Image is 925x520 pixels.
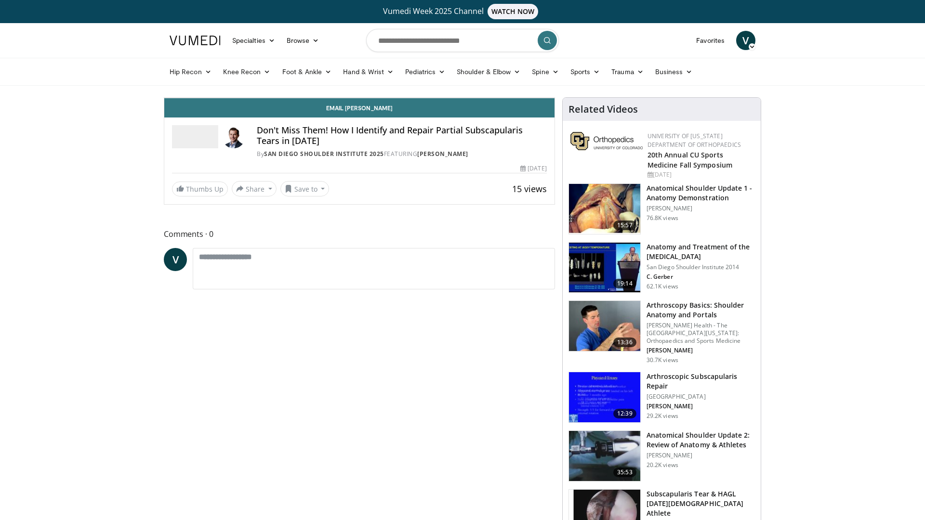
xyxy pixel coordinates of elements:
[526,62,564,81] a: Spine
[613,468,636,477] span: 35:53
[568,242,755,293] a: 19:14 Anatomy and Treatment of the [MEDICAL_DATA] San Diego Shoulder Institute 2014 C. Gerber 62....
[399,62,451,81] a: Pediatrics
[164,62,217,81] a: Hip Recon
[647,372,755,391] h3: Arthroscopic Subscapularis Repair
[647,150,732,169] a: 20th Annual CU Sports Medicine Fall Symposium
[520,164,546,173] div: [DATE]
[569,372,640,422] img: 38496_0000_3.png.150x105_q85_crop-smart_upscale.jpg
[280,181,330,196] button: Save to
[613,221,636,230] span: 15:57
[647,242,755,261] h3: Anatomy and Treatment of the [MEDICAL_DATA]
[569,243,640,293] img: 58008271-3059-4eea-87a5-8726eb53a503.150x105_q85_crop-smart_upscale.jpg
[613,409,636,418] span: 12:39
[647,412,678,420] p: 29.2K views
[281,31,325,50] a: Browse
[568,183,755,234] a: 15:57 Anatomical Shoulder Update 1 - Anatomy Demonstration [PERSON_NAME] 76.8K views
[568,372,755,423] a: 12:39 Arthroscopic Subscapularis Repair [GEOGRAPHIC_DATA] [PERSON_NAME] 29.2K views
[613,338,636,347] span: 13:36
[568,104,638,115] h4: Related Videos
[647,356,678,364] p: 30.7K views
[172,182,228,196] a: Thumbs Up
[171,4,754,19] a: Vumedi Week 2025 ChannelWATCH NOW
[647,170,753,179] div: [DATE]
[647,205,755,212] p: [PERSON_NAME]
[647,430,755,450] h3: Anatomical Shoulder Update 2: Review of Anatomy & Athletes
[647,263,755,271] p: San Diego Shoulder Institute 2014
[647,132,741,149] a: University of [US_STATE] Department of Orthopaedics
[164,228,555,240] span: Comments 0
[647,489,755,518] h3: Subscapularis Tear & HAGL [DATE][DEMOGRAPHIC_DATA] Athlete
[569,184,640,234] img: laj_3.png.150x105_q85_crop-smart_upscale.jpg
[170,36,221,45] img: VuMedi Logo
[488,4,539,19] span: WATCH NOW
[647,283,678,290] p: 62.1K views
[647,452,755,459] p: [PERSON_NAME]
[257,125,547,146] h4: Don't Miss Them! How I Identify and Repair Partial Subscapularis Tears in [DATE]
[565,62,606,81] a: Sports
[647,403,755,410] p: [PERSON_NAME]
[512,183,547,195] span: 15 views
[647,322,755,345] p: [PERSON_NAME] Health - The [GEOGRAPHIC_DATA][US_STATE]: Orthopaedics and Sports Medicine
[647,393,755,401] p: [GEOGRAPHIC_DATA]
[164,98,555,117] a: Email [PERSON_NAME]
[647,300,755,320] h3: Arthroscopy Basics: Shoulder Anatomy and Portals
[222,125,245,148] img: Avatar
[570,132,643,150] img: 355603a8-37da-49b6-856f-e00d7e9307d3.png.150x105_q85_autocrop_double_scale_upscale_version-0.2.png
[277,62,338,81] a: Foot & Ankle
[257,150,547,158] div: By FEATURING
[226,31,281,50] a: Specialties
[568,430,755,481] a: 35:53 Anatomical Shoulder Update 2: Review of Anatomy & Athletes [PERSON_NAME] 20.2K views
[337,62,399,81] a: Hand & Wrist
[217,62,277,81] a: Knee Recon
[613,279,636,288] span: 19:14
[366,29,559,52] input: Search topics, interventions
[690,31,730,50] a: Favorites
[606,62,649,81] a: Trauma
[569,301,640,351] img: 9534a039-0eaa-4167-96cf-d5be049a70d8.150x105_q85_crop-smart_upscale.jpg
[172,125,218,148] img: San Diego Shoulder Institute 2025
[647,347,755,354] p: [PERSON_NAME]
[568,300,755,364] a: 13:36 Arthroscopy Basics: Shoulder Anatomy and Portals [PERSON_NAME] Health - The [GEOGRAPHIC_DAT...
[736,31,755,50] a: V
[647,214,678,222] p: 76.8K views
[649,62,699,81] a: Business
[647,273,755,281] p: C. Gerber
[417,150,468,158] a: [PERSON_NAME]
[647,461,678,469] p: 20.2K views
[164,248,187,271] a: V
[232,181,277,196] button: Share
[264,150,384,158] a: San Diego Shoulder Institute 2025
[451,62,526,81] a: Shoulder & Elbow
[647,183,755,203] h3: Anatomical Shoulder Update 1 - Anatomy Demonstration
[569,431,640,481] img: 49076_0000_3.png.150x105_q85_crop-smart_upscale.jpg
